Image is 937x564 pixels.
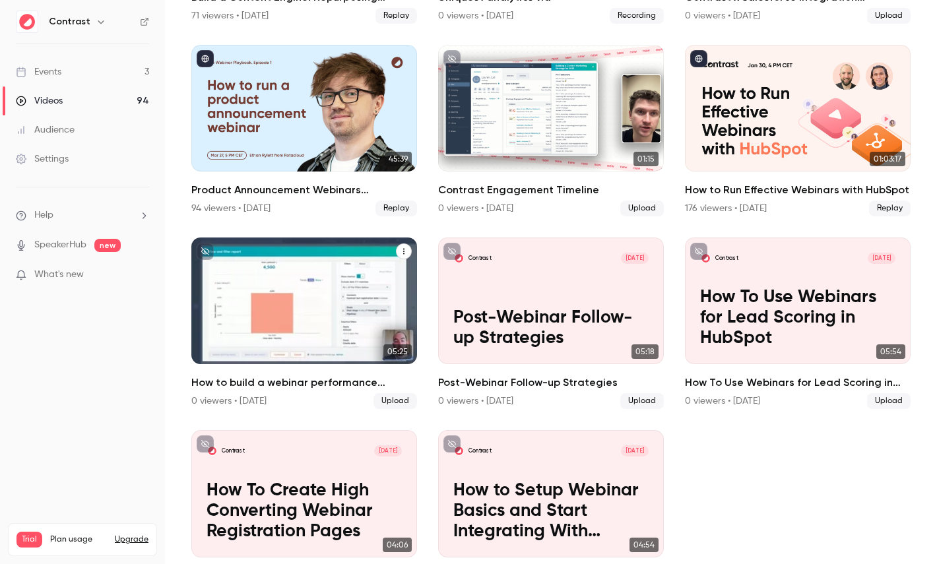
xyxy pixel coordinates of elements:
li: How to build a webinar performance dashboard in HubSpot [191,237,417,409]
span: 05:54 [876,344,905,359]
span: What's new [34,268,84,282]
div: 0 viewers • [DATE] [438,202,513,215]
p: Contrast [222,447,245,455]
div: 0 viewers • [DATE] [191,394,267,408]
p: How To Create High Converting Webinar Registration Pages [207,481,402,542]
li: How To Use Webinars for Lead Scoring in HubSpot [685,237,911,409]
span: Plan usage [50,534,107,545]
div: 0 viewers • [DATE] [685,394,760,408]
img: Contrast [16,11,38,32]
li: Post-Webinar Follow-up Strategies [438,237,664,409]
span: [DATE] [621,445,649,456]
span: new [94,239,121,252]
button: unpublished [443,243,461,260]
button: unpublished [197,243,214,260]
p: Contrast [468,255,492,263]
div: Settings [16,152,69,166]
span: Upload [867,8,911,24]
div: 176 viewers • [DATE] [685,202,767,215]
span: [DATE] [868,253,895,264]
h2: How To Use Webinars for Lead Scoring in HubSpot [685,375,911,391]
span: 04:06 [383,538,412,552]
a: Post-Webinar Follow-up StrategiesContrast[DATE]Post-Webinar Follow-up Strategies05:18Post-Webinar... [438,237,664,409]
button: published [197,50,214,67]
li: Contrast Engagement Timeline [438,45,664,216]
p: How to Setup Webinar Basics and Start Integrating With HubSpot [453,481,649,542]
h2: How to build a webinar performance dashboard in HubSpot [191,375,417,391]
p: How To Use Webinars for Lead Scoring in HubSpot [700,288,895,349]
p: Contrast [715,255,738,263]
span: Help [34,208,53,222]
div: 94 viewers • [DATE] [191,202,271,215]
a: SpeakerHub [34,238,86,252]
span: Replay [375,201,417,216]
span: 05:25 [383,344,412,359]
button: Upgrade [115,534,148,545]
span: [DATE] [374,445,402,456]
a: How To Use Webinars for Lead Scoring in HubSpotContrast[DATE]How To Use Webinars for Lead Scoring... [685,237,911,409]
button: published [690,50,707,67]
span: 01:03:17 [870,152,905,166]
a: 45:39Product Announcement Webinars Reinvented94 viewers • [DATE]Replay [191,45,417,216]
span: Trial [16,532,42,548]
span: 01:15 [633,152,659,166]
button: unpublished [443,50,461,67]
div: 0 viewers • [DATE] [438,394,513,408]
li: How to Run Effective Webinars with HubSpot [685,45,911,216]
button: unpublished [443,435,461,453]
div: 71 viewers • [DATE] [191,9,269,22]
span: 45:39 [385,152,412,166]
span: Replay [375,8,417,24]
div: Events [16,65,61,78]
li: Product Announcement Webinars Reinvented [191,45,417,216]
h6: Contrast [49,15,90,28]
span: Recording [610,8,664,24]
span: Upload [620,393,664,409]
li: help-dropdown-opener [16,208,149,222]
a: 05:25How to build a webinar performance dashboard in HubSpot0 viewers • [DATE]Upload [191,237,417,409]
a: 01:03:17How to Run Effective Webinars with HubSpot176 viewers • [DATE]Replay [685,45,911,216]
h2: Product Announcement Webinars Reinvented [191,182,417,198]
h2: Contrast Engagement Timeline [438,182,664,198]
h2: Post-Webinar Follow-up Strategies [438,375,664,391]
span: Replay [869,201,911,216]
button: unpublished [197,435,214,453]
div: 0 viewers • [DATE] [685,9,760,22]
span: [DATE] [621,253,649,264]
span: Upload [620,201,664,216]
div: Videos [16,94,63,108]
div: 0 viewers • [DATE] [438,9,513,22]
span: 05:18 [631,344,659,359]
span: Upload [867,393,911,409]
div: Audience [16,123,75,137]
h2: How to Run Effective Webinars with HubSpot [685,182,911,198]
p: Post-Webinar Follow-up Strategies [453,308,649,349]
a: 01:15Contrast Engagement Timeline0 viewers • [DATE]Upload [438,45,664,216]
span: 04:54 [630,538,659,552]
span: Upload [373,393,417,409]
p: Contrast [468,447,492,455]
button: unpublished [690,243,707,260]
